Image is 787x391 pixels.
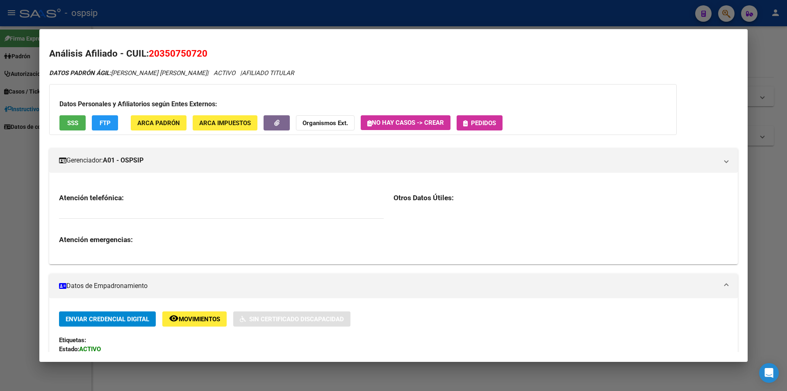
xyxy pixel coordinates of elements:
[169,313,179,323] mat-icon: remove_red_eye
[367,119,444,126] span: No hay casos -> Crear
[92,115,118,130] button: FTP
[59,155,718,165] mat-panel-title: Gerenciador:
[759,363,779,383] div: Open Intercom Messenger
[137,119,180,127] span: ARCA Padrón
[303,119,348,127] strong: Organismos Ext.
[100,119,111,127] span: FTP
[49,274,738,298] mat-expansion-panel-header: Datos de Empadronamiento
[59,99,666,109] h3: Datos Personales y Afiliatorios según Entes Externos:
[49,69,207,77] span: [PERSON_NAME] [PERSON_NAME]
[179,316,220,323] span: Movimientos
[59,281,718,291] mat-panel-title: Datos de Empadronamiento
[457,115,503,130] button: Pedidos
[471,119,496,127] span: Pedidos
[199,119,251,127] span: ARCA Impuestos
[59,311,156,327] button: Enviar Credencial Digital
[59,235,384,244] h3: Atención emergencias:
[49,173,738,264] div: Gerenciador:A01 - OSPSIP
[249,316,344,323] span: Sin Certificado Discapacidad
[131,115,187,130] button: ARCA Padrón
[296,115,355,130] button: Organismos Ext.
[149,48,207,59] span: 20350750720
[59,345,79,353] strong: Estado:
[49,69,294,77] i: | ACTIVO |
[59,193,384,202] h3: Atención telefónica:
[49,69,111,77] strong: DATOS PADRÓN ÁGIL:
[49,148,738,173] mat-expansion-panel-header: Gerenciador:A01 - OSPSIP
[103,155,143,165] strong: A01 - OSPSIP
[242,69,294,77] span: AFILIADO TITULAR
[162,311,227,327] button: Movimientos
[393,193,728,202] h3: Otros Datos Útiles:
[66,316,149,323] span: Enviar Credencial Digital
[233,311,350,327] button: Sin Certificado Discapacidad
[49,47,738,61] h2: Análisis Afiliado - CUIL:
[361,115,450,130] button: No hay casos -> Crear
[59,336,86,344] strong: Etiquetas:
[59,115,86,130] button: SSS
[79,345,101,353] strong: ACTIVO
[193,115,257,130] button: ARCA Impuestos
[67,119,78,127] span: SSS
